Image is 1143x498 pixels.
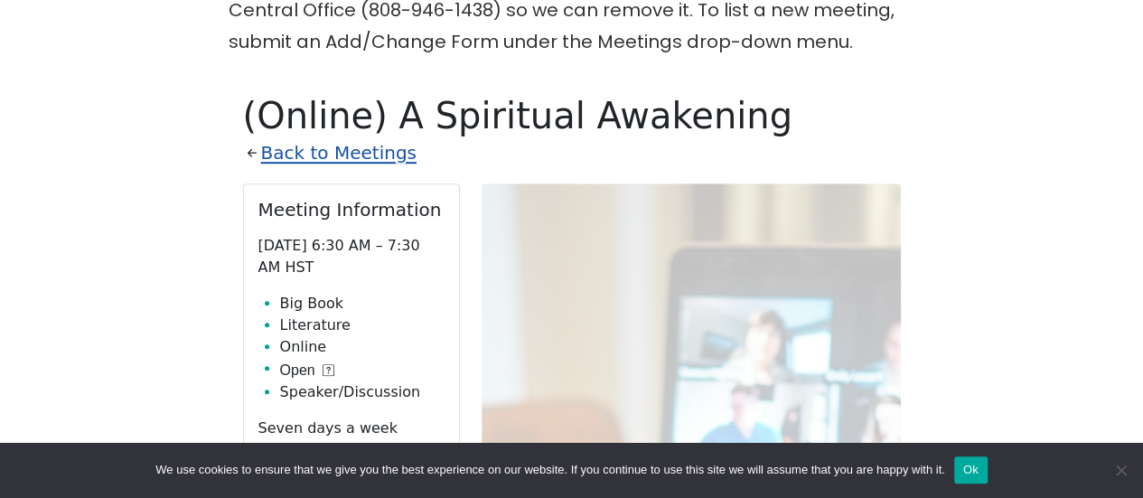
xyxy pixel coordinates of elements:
h1: (Online) A Spiritual Awakening [243,94,901,137]
li: Big Book [280,293,445,315]
li: Speaker/Discussion [280,381,445,403]
li: Literature [280,315,445,336]
button: Open [280,360,334,381]
p: [DATE] 6:30 AM – 7:30 AM HST [258,235,445,278]
a: Back to Meetings [261,137,417,169]
span: Open [280,360,315,381]
p: Seven days a week [DATE] - [DATE] at 6:30 AM-7:30am. [258,418,445,483]
span: We use cookies to ensure that we give you the best experience on our website. If you continue to ... [155,461,944,479]
button: Ok [954,456,988,484]
li: Online [280,336,445,358]
h2: Meeting Information [258,199,445,221]
span: No [1111,461,1129,479]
